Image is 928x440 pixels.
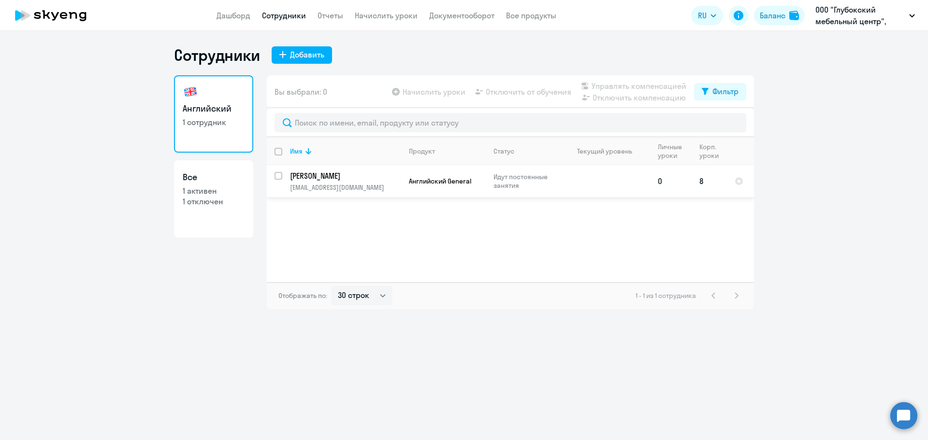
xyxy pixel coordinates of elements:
p: ООО "Глубокский мебельный центр", #184182 [815,4,905,27]
span: Английский General [409,177,471,185]
div: Продукт [409,147,485,156]
a: Начислить уроки [355,11,418,20]
input: Поиск по имени, email, продукту или статусу [275,113,746,132]
span: 1 - 1 из 1 сотрудника [636,291,696,300]
div: Фильтр [712,85,739,97]
p: 1 активен [183,185,245,196]
a: Отчеты [318,11,343,20]
div: Корп. уроки [699,142,726,160]
a: [PERSON_NAME] [290,170,401,181]
p: 1 отключен [183,196,245,207]
a: Все1 активен1 отключен [174,160,253,238]
div: Текущий уровень [577,147,632,156]
div: Текущий уровень [568,147,650,156]
a: Документооборот [429,11,494,20]
button: Фильтр [694,83,746,100]
button: Балансbalance [754,6,805,25]
div: Имя [290,147,401,156]
p: Идут постоянные занятия [493,172,560,190]
p: [EMAIL_ADDRESS][DOMAIN_NAME] [290,183,401,192]
h3: Все [183,171,245,184]
div: Добавить [290,49,324,60]
div: Личные уроки [658,142,685,160]
span: Вы выбрали: 0 [275,86,327,98]
img: english [183,84,198,99]
h1: Сотрудники [174,45,260,65]
a: Английский1 сотрудник [174,75,253,153]
a: Сотрудники [262,11,306,20]
h3: Английский [183,102,245,115]
td: 8 [692,165,727,197]
button: ООО "Глубокский мебельный центр", #184182 [811,4,920,27]
a: Все продукты [506,11,556,20]
a: Дашборд [217,11,250,20]
span: RU [698,10,707,21]
div: Баланс [760,10,785,21]
p: 1 сотрудник [183,117,245,128]
div: Корп. уроки [699,142,720,160]
div: Продукт [409,147,435,156]
p: [PERSON_NAME] [290,170,399,181]
button: Добавить [272,46,332,64]
div: Статус [493,147,514,156]
button: RU [691,6,723,25]
span: Отображать по: [278,291,327,300]
img: balance [789,11,799,20]
div: Имя [290,147,303,156]
div: Личные уроки [658,142,691,160]
div: Статус [493,147,560,156]
td: 0 [650,165,692,197]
